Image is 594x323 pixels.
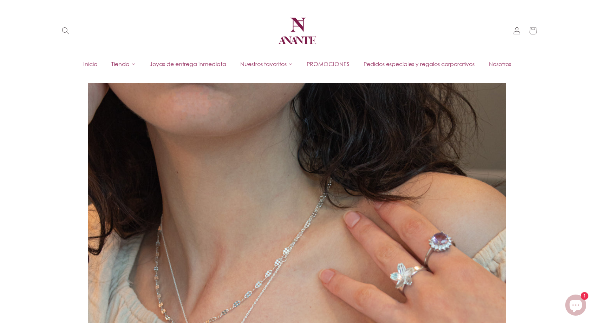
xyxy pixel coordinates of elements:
span: Inicio [83,60,97,68]
span: Pedidos especiales y regalos corporativos [364,60,475,68]
a: Joyas de entrega inmediata [143,59,233,69]
span: PROMOCIONES [307,60,350,68]
span: Joyas de entrega inmediata [150,60,226,68]
span: Nosotros [489,60,511,68]
span: Tienda [111,60,130,68]
a: Pedidos especiales y regalos corporativos [357,59,482,69]
span: Nuestros favoritos [240,60,287,68]
a: PROMOCIONES [300,59,357,69]
inbox-online-store-chat: Chat de la tienda online Shopify [563,295,588,317]
a: Anante Joyería | Diseño mexicano [273,7,321,55]
a: Nosotros [482,59,518,69]
summary: Búsqueda [57,23,73,39]
a: Inicio [76,59,104,69]
img: Anante Joyería | Diseño mexicano [276,10,318,52]
a: Tienda [104,59,143,69]
a: Nuestros favoritos [233,59,300,69]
